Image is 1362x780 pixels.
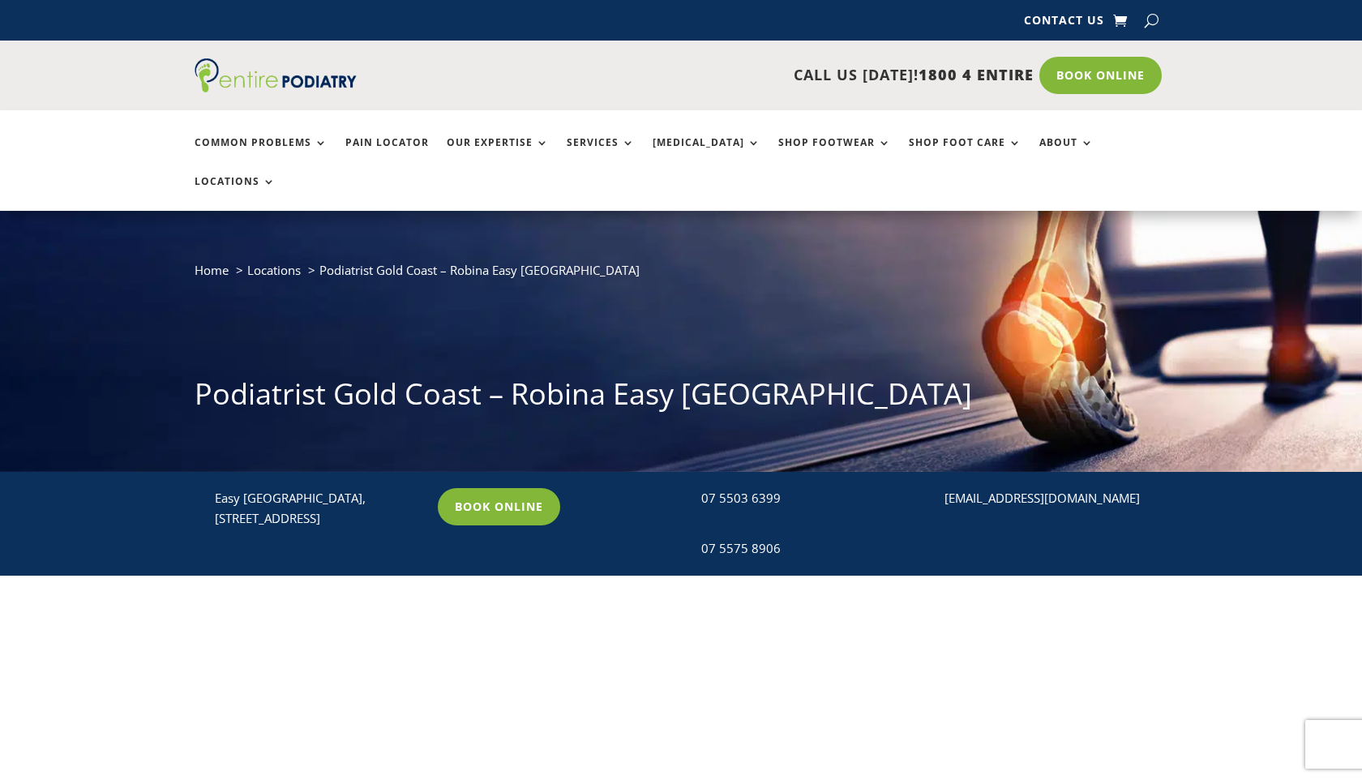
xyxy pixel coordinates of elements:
p: CALL US [DATE]! [419,65,1034,86]
div: 07 5575 8906 [701,538,910,559]
a: Pain Locator [345,137,429,172]
img: logo (1) [195,58,357,92]
a: Common Problems [195,137,328,172]
a: Entire Podiatry [195,79,357,96]
a: Our Expertise [447,137,549,172]
a: Home [195,262,229,278]
span: Podiatrist Gold Coast – Robina Easy [GEOGRAPHIC_DATA] [319,262,640,278]
span: 1800 4 ENTIRE [919,65,1034,84]
h1: Podiatrist Gold Coast – Robina Easy [GEOGRAPHIC_DATA] [195,374,1167,422]
div: 07 5503 6399 [701,488,910,509]
a: Book Online [438,488,560,525]
a: Book Online [1039,57,1162,94]
a: Shop Footwear [778,137,891,172]
a: Services [567,137,635,172]
a: [EMAIL_ADDRESS][DOMAIN_NAME] [944,490,1140,506]
a: Contact Us [1024,15,1104,32]
p: Easy [GEOGRAPHIC_DATA], [STREET_ADDRESS] [215,488,423,529]
a: [MEDICAL_DATA] [653,137,760,172]
a: Shop Foot Care [909,137,1021,172]
a: Locations [247,262,301,278]
nav: breadcrumb [195,259,1167,293]
a: About [1039,137,1094,172]
a: Locations [195,176,276,211]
